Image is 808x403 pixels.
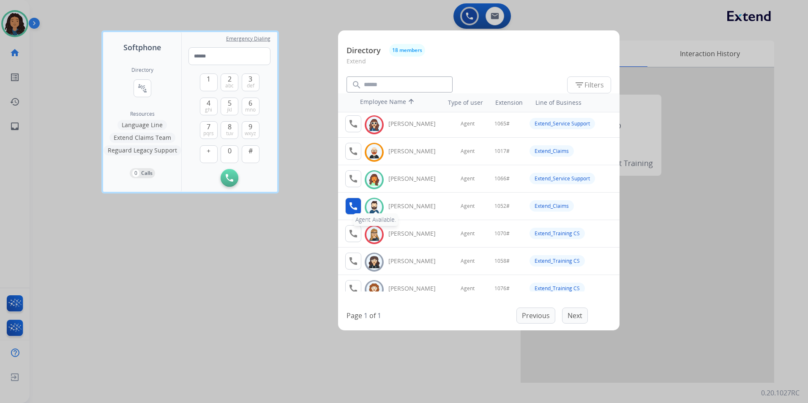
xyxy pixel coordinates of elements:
img: avatar [368,146,380,159]
img: avatar [368,173,380,186]
span: 1066# [494,175,510,182]
button: 0Calls [130,168,155,178]
div: [PERSON_NAME] [388,120,445,128]
div: [PERSON_NAME] [388,284,445,293]
p: Calls [141,169,153,177]
mat-icon: call [348,201,358,211]
span: 1017# [494,148,510,155]
button: Extend Claims Team [109,133,175,143]
div: [PERSON_NAME] [388,229,445,238]
mat-icon: call [348,283,358,294]
span: 4 [207,98,210,108]
button: # [242,145,259,163]
p: 0.20.1027RC [761,388,800,398]
span: Agent [461,175,475,182]
div: Extend_Claims [530,200,574,212]
th: Extension [491,94,527,111]
div: Extend_Training CS [530,228,585,239]
th: Line of Business [531,94,615,111]
div: Agent Available. [353,213,398,226]
span: 1076# [494,285,510,292]
div: Extend_Service Support [530,173,595,184]
div: [PERSON_NAME] [388,202,445,210]
p: Directory [347,45,381,56]
div: Extend_Training CS [530,255,585,267]
span: 1 [207,74,210,84]
span: jkl [227,106,232,113]
span: Agent [461,230,475,237]
button: + [200,145,218,163]
span: Emergency Dialing [226,35,270,42]
div: Extend_Claims [530,145,574,157]
span: 1070# [494,230,510,237]
span: 1058# [494,258,510,264]
button: 7pqrs [200,121,218,139]
button: 8tuv [221,121,238,139]
img: avatar [368,118,380,131]
span: 3 [248,74,252,84]
span: ghi [205,106,212,113]
img: avatar [368,228,380,241]
span: 5 [228,98,232,108]
button: 6mno [242,98,259,115]
th: Type of user [436,94,487,111]
span: Filters [574,80,604,90]
th: Employee Name [356,93,432,112]
span: mno [245,106,256,113]
button: Reguard Legacy Support [104,145,181,155]
span: tuv [226,130,233,137]
img: avatar [368,201,380,214]
span: Agent [461,148,475,155]
button: Language Line [117,120,167,130]
button: 9wxyz [242,121,259,139]
mat-icon: call [348,146,358,156]
span: Resources [130,111,155,117]
button: 0 [221,145,238,163]
p: of [369,310,376,321]
button: 4ghi [200,98,218,115]
button: Filters [567,76,611,93]
button: 3def [242,74,259,91]
p: Page [347,310,362,321]
div: Extend_Service Support [530,118,595,129]
mat-icon: connect_without_contact [137,83,147,93]
span: 0 [228,146,232,156]
span: 1052# [494,203,510,210]
span: abc [225,82,234,89]
div: Extend_Training CS [530,283,585,294]
span: 2 [228,74,232,84]
span: 1065# [494,120,510,127]
span: Agent [461,285,475,292]
mat-icon: call [348,229,358,239]
span: Softphone [123,41,161,53]
img: avatar [368,256,380,269]
span: def [247,82,254,89]
button: 5jkl [221,98,238,115]
span: Agent [461,258,475,264]
span: 6 [248,98,252,108]
button: 18 members [389,44,425,57]
mat-icon: arrow_upward [406,98,416,108]
mat-icon: search [352,80,362,90]
mat-icon: filter_list [574,80,584,90]
span: Agent [461,120,475,127]
button: 1 [200,74,218,91]
img: call-button [226,174,233,182]
span: pqrs [203,130,214,137]
span: + [207,146,210,156]
mat-icon: call [348,119,358,129]
div: [PERSON_NAME] [388,257,445,265]
mat-icon: call [348,174,358,184]
mat-icon: call [348,256,358,266]
div: [PERSON_NAME] [388,174,445,183]
span: Agent [461,203,475,210]
span: 8 [228,122,232,132]
span: wxyz [245,130,256,137]
span: 9 [248,122,252,132]
span: 7 [207,122,210,132]
img: avatar [368,283,380,296]
p: Extend [347,57,611,72]
button: 2abc [221,74,238,91]
span: # [248,146,253,156]
div: [PERSON_NAME] [388,147,445,155]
